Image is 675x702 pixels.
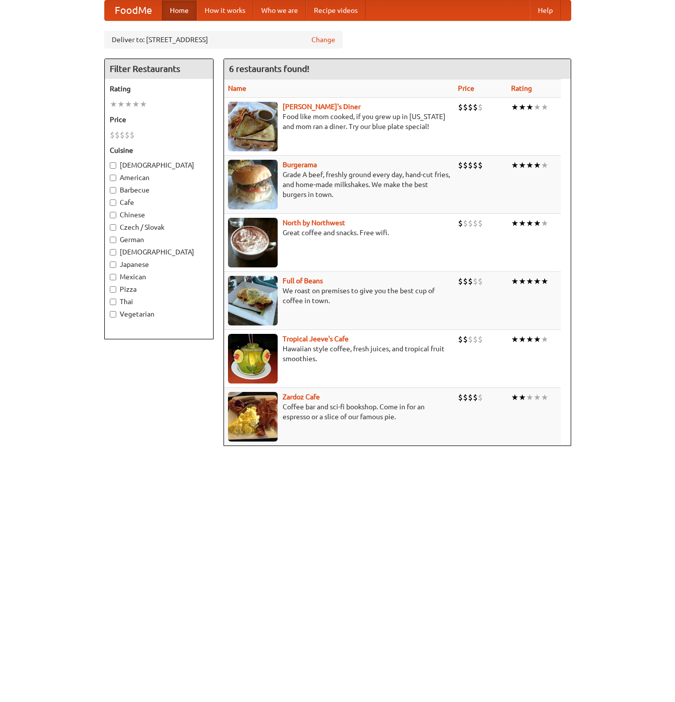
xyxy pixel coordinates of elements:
[105,0,162,20] a: FoodMe
[463,218,468,229] li: $
[104,31,343,49] div: Deliver to: [STREET_ADDRESS]
[541,276,548,287] li: ★
[519,276,526,287] li: ★
[197,0,253,20] a: How it works
[478,334,483,345] li: $
[117,99,125,110] li: ★
[105,59,213,79] h4: Filter Restaurants
[110,311,116,318] input: Vegetarian
[473,160,478,171] li: $
[541,160,548,171] li: ★
[283,219,345,227] a: North by Northwest
[283,393,320,401] b: Zardoz Cafe
[110,187,116,193] input: Barbecue
[468,218,473,229] li: $
[110,249,116,255] input: [DEMOGRAPHIC_DATA]
[533,334,541,345] li: ★
[110,309,208,319] label: Vegetarian
[110,129,115,140] li: $
[110,84,208,94] h5: Rating
[228,170,450,199] p: Grade A beef, freshly ground every day, hand-cut fries, and home-made milkshakes. We make the bes...
[125,99,132,110] li: ★
[283,161,317,169] b: Burgerama
[110,162,116,169] input: [DEMOGRAPHIC_DATA]
[511,84,532,92] a: Rating
[110,237,116,243] input: German
[468,276,473,287] li: $
[229,64,309,73] ng-pluralize: 6 restaurants found!
[110,175,116,181] input: American
[526,160,533,171] li: ★
[283,103,361,111] a: [PERSON_NAME]'s Diner
[283,277,323,285] a: Full of Beans
[533,160,541,171] li: ★
[458,102,463,113] li: $
[130,129,135,140] li: $
[511,392,519,403] li: ★
[110,261,116,268] input: Japanese
[458,84,474,92] a: Price
[228,218,278,267] img: north.jpg
[228,228,450,238] p: Great coffee and snacks. Free wifi.
[519,334,526,345] li: ★
[541,334,548,345] li: ★
[110,299,116,305] input: Thai
[478,102,483,113] li: $
[530,0,561,20] a: Help
[140,99,147,110] li: ★
[526,392,533,403] li: ★
[110,286,116,293] input: Pizza
[541,102,548,113] li: ★
[283,335,349,343] a: Tropical Jeeve's Cafe
[473,276,478,287] li: $
[526,102,533,113] li: ★
[478,392,483,403] li: $
[458,160,463,171] li: $
[533,392,541,403] li: ★
[526,334,533,345] li: ★
[519,218,526,229] li: ★
[228,334,278,383] img: jeeves.jpg
[473,102,478,113] li: $
[478,160,483,171] li: $
[458,276,463,287] li: $
[132,99,140,110] li: ★
[110,284,208,294] label: Pizza
[110,274,116,280] input: Mexican
[110,199,116,206] input: Cafe
[458,392,463,403] li: $
[541,392,548,403] li: ★
[228,402,450,422] p: Coffee bar and sci-fi bookshop. Come in for an espresso or a slice of our famous pie.
[228,160,278,209] img: burgerama.jpg
[110,259,208,269] label: Japanese
[110,173,208,183] label: American
[478,276,483,287] li: $
[511,334,519,345] li: ★
[228,344,450,364] p: Hawaiian style coffee, fresh juices, and tropical fruit smoothies.
[110,115,208,125] h5: Price
[110,197,208,207] label: Cafe
[110,297,208,307] label: Thai
[311,35,335,45] a: Change
[533,276,541,287] li: ★
[110,185,208,195] label: Barbecue
[162,0,197,20] a: Home
[463,392,468,403] li: $
[110,99,117,110] li: ★
[519,160,526,171] li: ★
[511,160,519,171] li: ★
[253,0,306,20] a: Who we are
[478,218,483,229] li: $
[468,102,473,113] li: $
[110,160,208,170] label: [DEMOGRAPHIC_DATA]
[228,102,278,151] img: sallys.jpg
[473,218,478,229] li: $
[468,392,473,403] li: $
[541,218,548,229] li: ★
[228,286,450,306] p: We roast on premises to give you the best cup of coffee in town.
[115,129,120,140] li: $
[110,235,208,245] label: German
